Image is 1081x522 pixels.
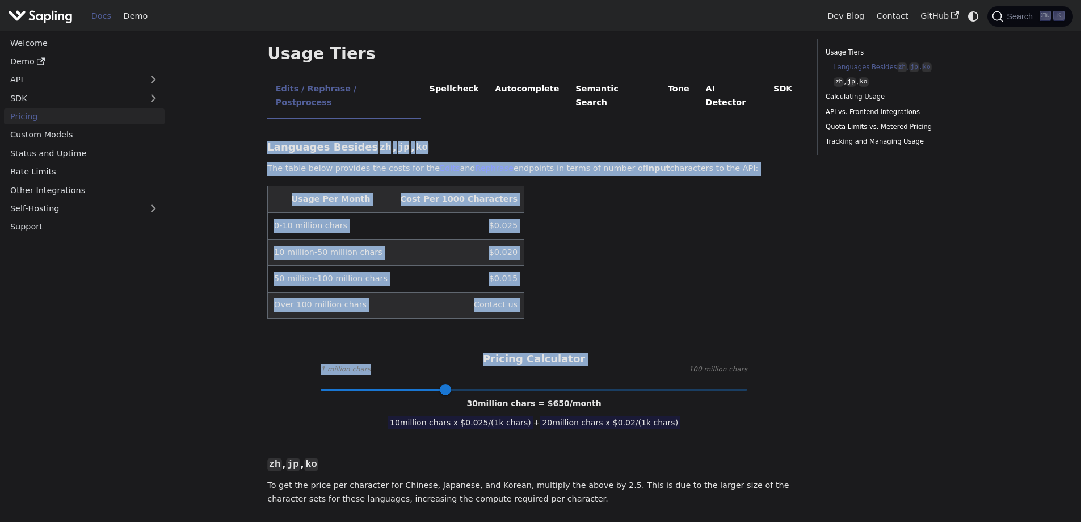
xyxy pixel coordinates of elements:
[540,416,680,429] span: 20 million chars x $ 0.02 /(1k chars)
[8,8,73,24] img: Sapling.ai
[826,91,979,102] a: Calculating Usage
[660,74,698,119] li: Tone
[870,7,915,25] a: Contact
[4,90,142,106] a: SDK
[826,107,979,118] a: API vs. Frontend Integrations
[421,74,487,119] li: Spellcheck
[467,399,602,408] span: 30 million chars = $ 650 /month
[388,416,533,429] span: 10 million chars x $ 0.025 /(1k chars)
[394,239,524,265] td: $0.020
[826,136,979,147] a: Tracking and Managing Usage
[4,127,165,143] a: Custom Models
[267,74,421,119] li: Edits / Rephrase / Postprocess
[440,164,460,173] a: Edits
[4,35,165,51] a: Welcome
[834,77,975,87] a: zh,jp,ko
[922,62,932,72] code: ko
[394,292,524,318] td: Contact us
[268,186,394,213] th: Usage Per Month
[4,164,165,180] a: Rate Limits
[567,74,660,119] li: Semantic Search
[117,7,154,25] a: Demo
[1003,12,1040,21] span: Search
[267,141,801,154] h3: Languages Besides , ,
[4,72,142,88] a: API
[846,77,856,87] code: jp
[826,122,979,132] a: Quota Limits vs. Metered Pricing
[268,212,394,239] td: 0-10 million chars
[689,364,747,375] span: 100 million chars
[286,458,300,471] code: jp
[142,90,165,106] button: Expand sidebar category 'SDK'
[268,239,394,265] td: 10 million-50 million chars
[321,364,371,375] span: 1 million chars
[85,7,117,25] a: Docs
[1053,11,1065,21] kbd: K
[304,458,318,471] code: ko
[965,8,982,24] button: Switch between dark and light mode (currently system mode)
[142,72,165,88] button: Expand sidebar category 'API'
[834,77,844,87] code: zh
[533,418,540,427] span: +
[268,292,394,318] td: Over 100 million chars
[378,141,392,154] code: zh
[697,74,765,119] li: AI Detector
[765,74,801,119] li: SDK
[821,7,870,25] a: Dev Blog
[834,62,975,73] a: Languages Besideszh,jp,ko
[267,458,801,471] h3: , ,
[394,266,524,292] td: $0.015
[415,141,429,154] code: ko
[646,164,670,173] strong: input
[267,479,801,506] p: To get the price per character for Chinese, Japanese, and Korean, multiply the above by 2.5. This...
[394,186,524,213] th: Cost Per 1000 Characters
[987,6,1072,27] button: Search (Ctrl+K)
[475,164,514,173] a: Rephrase
[897,62,907,72] code: zh
[267,44,801,64] h2: Usage Tiers
[267,162,801,176] p: The table below provides the costs for the and endpoints in terms of number of characters to the ...
[4,201,165,217] a: Self-Hosting
[4,53,165,70] a: Demo
[4,145,165,161] a: Status and Uptime
[394,212,524,239] td: $0.025
[8,8,77,24] a: Sapling.ai
[826,47,979,58] a: Usage Tiers
[914,7,965,25] a: GitHub
[397,141,411,154] code: jp
[4,219,165,235] a: Support
[909,62,919,72] code: jp
[4,108,165,125] a: Pricing
[483,353,585,366] h3: Pricing Calculator
[487,74,567,119] li: Autocomplete
[267,458,281,471] code: zh
[268,266,394,292] td: 50 million-100 million chars
[859,77,869,87] code: ko
[4,182,165,198] a: Other Integrations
